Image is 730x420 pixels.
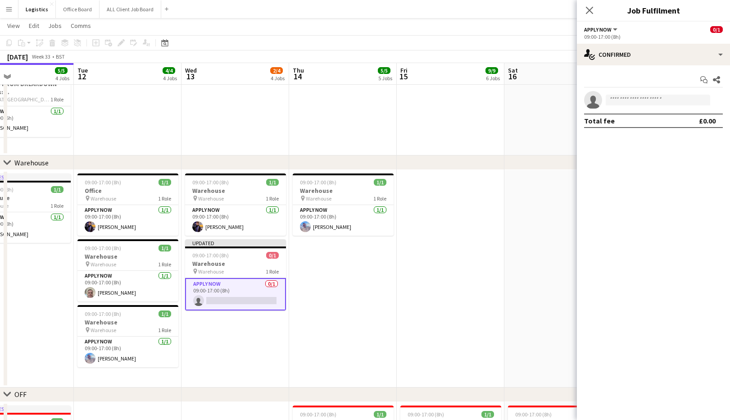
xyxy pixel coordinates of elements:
[77,271,178,301] app-card-role: APPLY NOW1/109:00-17:00 (8h)[PERSON_NAME]
[293,173,394,236] app-job-card: 09:00-17:00 (8h)1/1Warehouse Warehouse1 RoleAPPLY NOW1/109:00-17:00 (8h)[PERSON_NAME]
[374,179,386,186] span: 1/1
[185,205,286,236] app-card-role: APPLY NOW1/109:00-17:00 (8h)[PERSON_NAME]
[77,337,178,367] app-card-role: APPLY NOW1/109:00-17:00 (8h)[PERSON_NAME]
[584,33,723,40] div: 09:00-17:00 (8h)
[400,66,408,74] span: Fri
[7,22,20,30] span: View
[373,195,386,202] span: 1 Role
[185,173,286,236] app-job-card: 09:00-17:00 (8h)1/1Warehouse Warehouse1 RoleAPPLY NOW1/109:00-17:00 (8h)[PERSON_NAME]
[266,252,279,259] span: 0/1
[85,245,121,251] span: 09:00-17:00 (8h)
[18,0,56,18] button: Logistics
[56,0,100,18] button: Office Board
[508,66,518,74] span: Sat
[293,187,394,195] h3: Warehouse
[185,239,286,247] div: Updated
[30,53,52,60] span: Week 33
[485,67,498,74] span: 9/9
[55,75,69,82] div: 4 Jobs
[77,205,178,236] app-card-role: APPLY NOW1/109:00-17:00 (8h)[PERSON_NAME]
[55,67,68,74] span: 5/5
[192,179,229,186] span: 09:00-17:00 (8h)
[159,179,171,186] span: 1/1
[159,310,171,317] span: 1/1
[293,205,394,236] app-card-role: APPLY NOW1/109:00-17:00 (8h)[PERSON_NAME]
[77,239,178,301] app-job-card: 09:00-17:00 (8h)1/1Warehouse Warehouse1 RoleAPPLY NOW1/109:00-17:00 (8h)[PERSON_NAME]
[486,75,500,82] div: 6 Jobs
[77,252,178,260] h3: Warehouse
[710,26,723,33] span: 0/1
[185,260,286,268] h3: Warehouse
[271,75,285,82] div: 4 Jobs
[266,179,279,186] span: 1/1
[77,305,178,367] app-job-card: 09:00-17:00 (8h)1/1Warehouse Warehouse1 RoleAPPLY NOW1/109:00-17:00 (8h)[PERSON_NAME]
[184,71,197,82] span: 13
[77,318,178,326] h3: Warehouse
[584,26,612,33] span: APPLY NOW
[4,20,23,32] a: View
[266,268,279,275] span: 1 Role
[408,411,444,418] span: 09:00-17:00 (8h)
[100,0,161,18] button: ALL Client Job Board
[378,67,390,74] span: 5/5
[270,67,283,74] span: 2/4
[67,20,95,32] a: Comms
[25,20,43,32] a: Edit
[577,44,730,65] div: Confirmed
[300,179,336,186] span: 09:00-17:00 (8h)
[185,66,197,74] span: Wed
[185,187,286,195] h3: Warehouse
[198,195,224,202] span: Warehouse
[91,195,116,202] span: Warehouse
[163,75,177,82] div: 4 Jobs
[293,66,304,74] span: Thu
[185,239,286,310] app-job-card: Updated09:00-17:00 (8h)0/1Warehouse Warehouse1 RoleAPPLY NOW0/109:00-17:00 (8h)
[159,245,171,251] span: 1/1
[300,411,336,418] span: 09:00-17:00 (8h)
[699,116,716,125] div: £0.00
[77,173,178,236] app-job-card: 09:00-17:00 (8h)1/1Office Warehouse1 RoleAPPLY NOW1/109:00-17:00 (8h)[PERSON_NAME]
[185,278,286,310] app-card-role: APPLY NOW0/109:00-17:00 (8h)
[85,179,121,186] span: 09:00-17:00 (8h)
[50,96,63,103] span: 1 Role
[584,116,615,125] div: Total fee
[7,52,28,61] div: [DATE]
[50,202,63,209] span: 1 Role
[266,195,279,202] span: 1 Role
[399,71,408,82] span: 15
[14,390,27,399] div: OFF
[158,261,171,268] span: 1 Role
[374,411,386,418] span: 1/1
[163,67,175,74] span: 4/4
[45,20,65,32] a: Jobs
[91,261,116,268] span: Warehouse
[76,71,88,82] span: 12
[56,53,65,60] div: BST
[577,5,730,16] h3: Job Fulfilment
[51,186,63,193] span: 1/1
[85,310,121,317] span: 09:00-17:00 (8h)
[291,71,304,82] span: 14
[192,252,229,259] span: 09:00-17:00 (8h)
[91,327,116,333] span: Warehouse
[198,268,224,275] span: Warehouse
[71,22,91,30] span: Comms
[29,22,39,30] span: Edit
[158,195,171,202] span: 1 Role
[584,26,619,33] button: APPLY NOW
[378,75,392,82] div: 5 Jobs
[306,195,331,202] span: Warehouse
[77,66,88,74] span: Tue
[158,327,171,333] span: 1 Role
[48,22,62,30] span: Jobs
[77,187,178,195] h3: Office
[14,158,49,167] div: Warehouse
[481,411,494,418] span: 1/1
[515,411,552,418] span: 09:00-17:00 (8h)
